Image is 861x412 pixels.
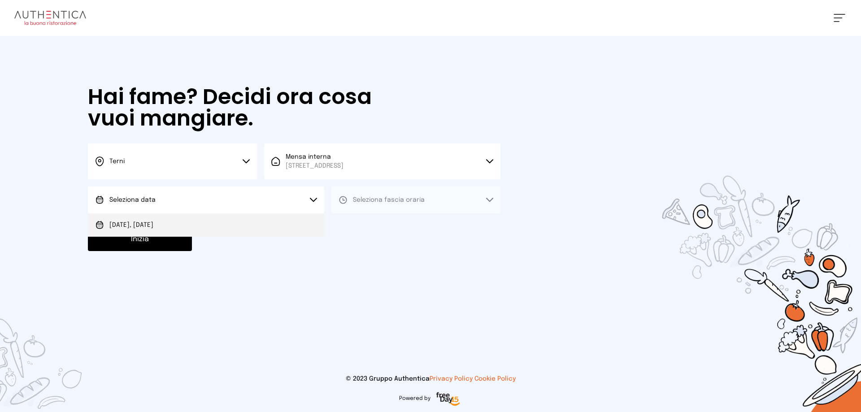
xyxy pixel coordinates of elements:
span: [DATE], [DATE] [109,221,153,230]
span: Powered by [399,395,430,402]
button: Seleziona fascia oraria [331,186,500,213]
a: Cookie Policy [474,376,516,382]
img: logo-freeday.3e08031.png [434,390,462,408]
span: Seleziona fascia oraria [353,197,425,203]
span: Seleziona data [109,197,156,203]
button: Inizia [88,228,192,251]
p: © 2023 Gruppo Authentica [14,374,847,383]
a: Privacy Policy [430,376,473,382]
button: Seleziona data [88,186,324,213]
